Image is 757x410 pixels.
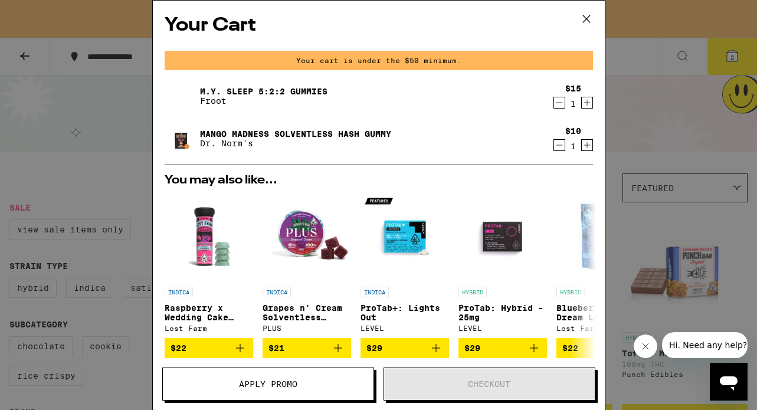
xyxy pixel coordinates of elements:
div: LEVEL [458,324,547,332]
a: Open page for Raspberry x Wedding Cake Live Resin Gummies from Lost Farm [165,192,253,338]
h2: You may also like... [165,175,593,186]
button: Add to bag [361,338,449,358]
div: PLUS [263,324,351,332]
img: Lost Farm - Blueberry x Blue Dream Live Resin Chews [556,192,645,281]
div: 1 [565,142,581,151]
p: Grapes n' Cream Solventless Gummies [263,303,351,322]
button: Add to bag [263,338,351,358]
p: Froot [200,96,327,106]
button: Add to bag [556,338,645,358]
p: Raspberry x Wedding Cake Live Resin Gummies [165,303,253,322]
button: Decrement [553,139,565,151]
img: Lost Farm - Raspberry x Wedding Cake Live Resin Gummies [165,192,253,281]
span: Apply Promo [239,380,297,388]
div: Lost Farm [556,324,645,332]
button: Increment [581,97,593,109]
img: Mango Madness Solventless Hash Gummy [165,122,198,155]
p: Blueberry x Blue Dream Live Resin Chews [556,303,645,322]
img: LEVEL - ProTab: Hybrid - 25mg [458,192,547,281]
h2: Your Cart [165,12,593,39]
a: Open page for Blueberry x Blue Dream Live Resin Chews from Lost Farm [556,192,645,338]
span: $29 [366,343,382,353]
button: Apply Promo [162,368,374,401]
p: Dr. Norm's [200,139,391,148]
p: ProTab+: Lights Out [361,303,449,322]
div: $10 [565,126,581,136]
span: $21 [268,343,284,353]
button: Decrement [553,97,565,109]
div: Your cart is under the $50 minimum. [165,51,593,70]
img: M.Y. SLEEP 5:2:2 Gummies [165,80,198,113]
p: INDICA [361,287,389,297]
span: Checkout [468,380,510,388]
p: INDICA [263,287,291,297]
img: LEVEL - ProTab+: Lights Out [361,192,449,281]
a: Mango Madness Solventless Hash Gummy [200,129,391,139]
img: PLUS - Grapes n' Cream Solventless Gummies [263,192,351,281]
div: LEVEL [361,324,449,332]
span: $29 [464,343,480,353]
a: Open page for Grapes n' Cream Solventless Gummies from PLUS [263,192,351,338]
span: $22 [171,343,186,353]
button: Checkout [384,368,595,401]
p: ProTab: Hybrid - 25mg [458,303,547,322]
div: $15 [565,84,581,93]
iframe: Close message [634,334,657,358]
button: Increment [581,139,593,151]
a: Open page for ProTab+: Lights Out from LEVEL [361,192,449,338]
p: HYBRID [458,287,487,297]
a: M.Y. SLEEP 5:2:2 Gummies [200,87,327,96]
div: 1 [565,99,581,109]
span: $22 [562,343,578,353]
p: INDICA [165,287,193,297]
button: Add to bag [165,338,253,358]
iframe: Message from company [662,332,748,358]
iframe: Button to launch messaging window [710,363,748,401]
a: Open page for ProTab: Hybrid - 25mg from LEVEL [458,192,547,338]
button: Add to bag [458,338,547,358]
p: HYBRID [556,287,585,297]
div: Lost Farm [165,324,253,332]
